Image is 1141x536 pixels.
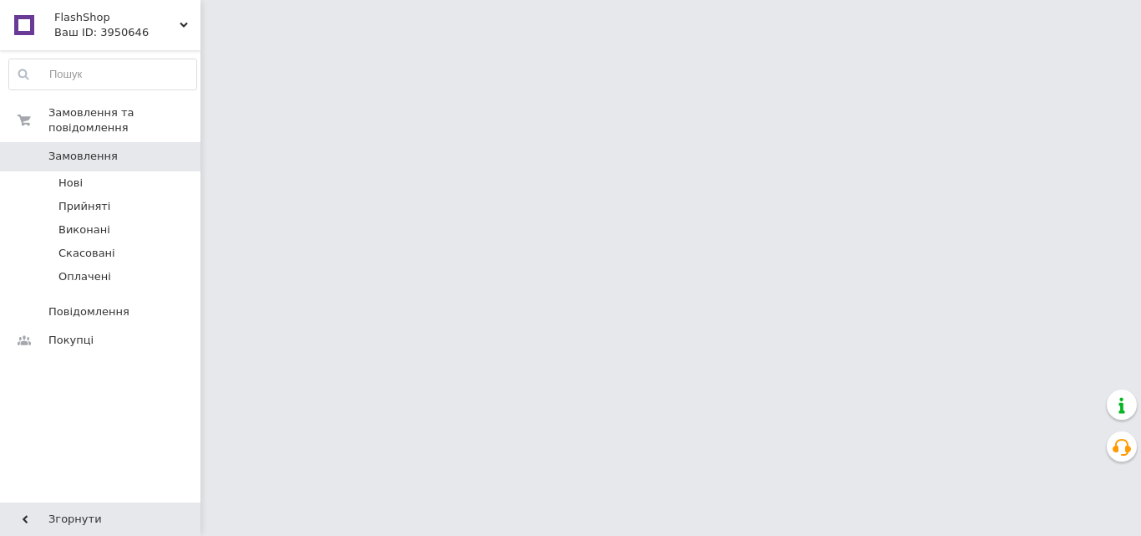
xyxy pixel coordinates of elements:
span: Скасовані [58,246,115,261]
span: Покупці [48,333,94,348]
span: Виконані [58,222,110,237]
span: Оплачені [58,269,111,284]
span: Нові [58,176,83,191]
span: Прийняті [58,199,110,214]
span: Замовлення [48,149,118,164]
span: Повідомлення [48,304,129,319]
span: Замовлення та повідомлення [48,105,200,135]
input: Пошук [9,59,196,89]
div: Ваш ID: 3950646 [54,25,200,40]
span: FlashShop [54,10,180,25]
